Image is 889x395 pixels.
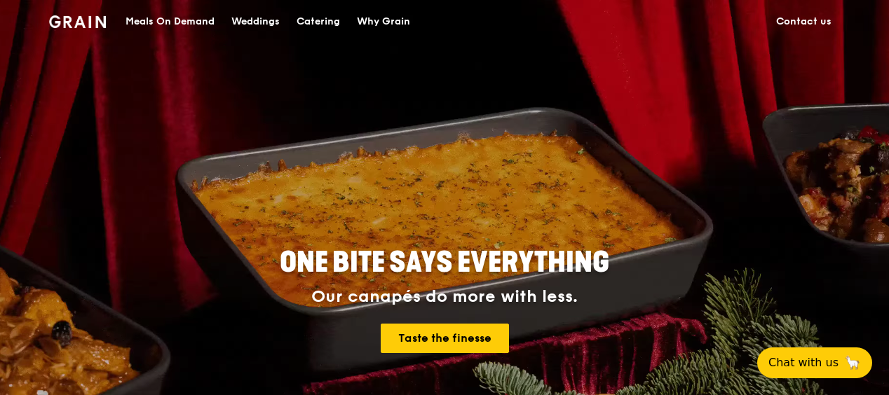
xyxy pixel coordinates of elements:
div: Why Grain [357,1,410,43]
a: Why Grain [348,1,419,43]
a: Contact us [768,1,840,43]
span: Chat with us [768,354,839,371]
button: Chat with us🦙 [757,347,872,378]
a: Weddings [223,1,288,43]
span: ONE BITE SAYS EVERYTHING [280,246,609,279]
div: Meals On Demand [125,1,215,43]
a: Taste the finesse [381,324,509,353]
a: Catering [288,1,348,43]
span: 🦙 [844,354,861,371]
img: Grain [49,15,106,28]
div: Catering [297,1,340,43]
div: Weddings [231,1,280,43]
div: Our canapés do more with less. [192,287,697,307]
